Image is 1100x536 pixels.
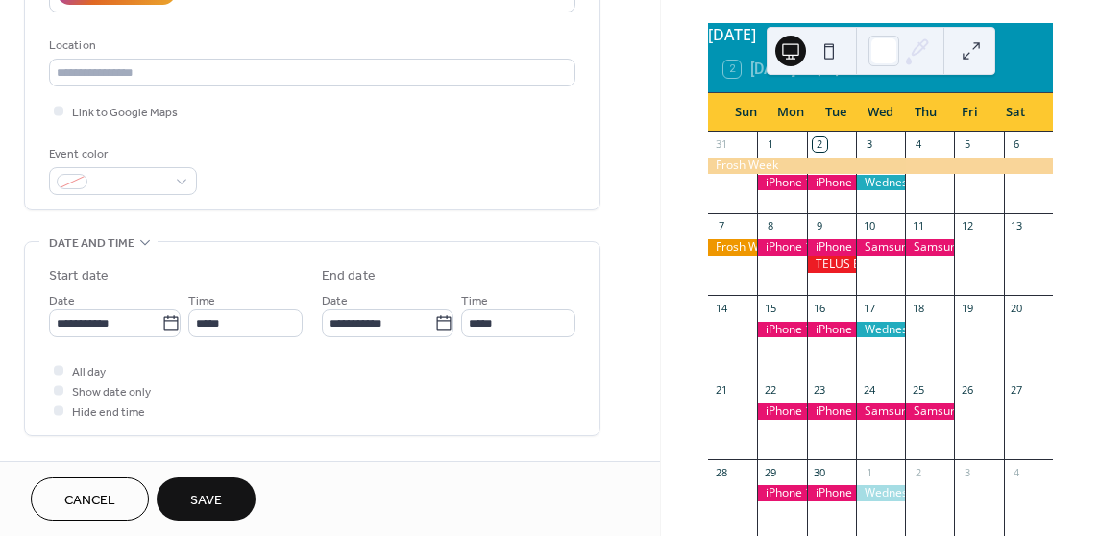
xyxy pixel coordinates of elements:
div: 17 [862,301,876,315]
div: Frosh Week [708,239,757,256]
div: 4 [911,137,925,152]
div: 9 [813,219,827,233]
div: Samsung S25 Ultra | SPOT CHECK [905,403,954,420]
div: Wednesday Counts | Rogers & Telus Handsets, GWP, Gift Cards, Sim Cards [856,175,905,191]
div: 30 [813,465,827,479]
span: Link to Google Maps [72,103,178,123]
div: Event color [49,144,193,164]
button: Cancel [31,477,149,521]
div: Samsung S25 Ultra | SPOT CHECK [905,239,954,256]
div: Tue [813,93,858,132]
div: 15 [763,301,777,315]
div: 10 [862,219,876,233]
div: 24 [862,383,876,398]
span: Show date only [72,382,151,402]
span: Date [322,291,348,311]
div: iPhone 16 | SPOT CHECK [757,175,806,191]
span: All day [72,362,106,382]
div: 18 [911,301,925,315]
div: 3 [960,465,974,479]
span: Date and time [49,233,134,254]
div: 8 [763,219,777,233]
div: TELUS EOL RMA [807,256,856,273]
div: Thu [903,93,948,132]
span: Recurring event [49,459,151,479]
div: Sun [723,93,769,132]
div: Samsung S25 | SPOT CHECK [856,403,905,420]
div: 1 [862,465,876,479]
div: 1 [763,137,777,152]
div: iPhone 16 | SPOT CHECK [757,322,806,338]
div: 27 [1010,383,1024,398]
div: iPhone 16 Pro Max | SPOT CHECK [807,322,856,338]
div: Mon [769,93,814,132]
div: iPhone 16 Pro Max | SPOT CHECK [807,239,856,256]
div: 11 [911,219,925,233]
div: 4 [1010,465,1024,479]
div: 6 [1010,137,1024,152]
div: Wed [858,93,903,132]
div: [DATE] [708,23,1053,46]
button: Save [157,477,256,521]
div: 14 [714,301,728,315]
div: 2 [911,465,925,479]
div: 20 [1010,301,1024,315]
div: 21 [714,383,728,398]
div: 19 [960,301,974,315]
div: 31 [714,137,728,152]
div: 22 [763,383,777,398]
div: Frosh Week [708,158,1053,174]
span: Time [461,291,488,311]
div: 29 [763,465,777,479]
div: Location [49,36,572,56]
div: iPhone 16 Pro Max | SPOT CHECK [807,485,856,501]
div: 3 [862,137,876,152]
div: Samsung S25 | SPOT CHECK [856,239,905,256]
div: iPhone 16 Pro Max | SPOT CHECK [807,175,856,191]
div: Wednesday Counts | Rogers & Telus Handsets, GWP, Gift Cards, Sim Cards [856,322,905,338]
div: 13 [1010,219,1024,233]
span: Save [190,491,222,511]
div: 2 [813,137,827,152]
div: 25 [911,383,925,398]
div: iPhone 16 | SPOT CHECK [757,239,806,256]
div: iPhone 16 | SPOT CHECK [757,485,806,501]
div: Start date [49,266,109,286]
div: 5 [960,137,974,152]
div: Fri [948,93,993,132]
div: 7 [714,219,728,233]
div: iPhone 16 | SPOT CHECK [757,403,806,420]
div: 16 [813,301,827,315]
div: 23 [813,383,827,398]
div: End date [322,266,376,286]
span: Cancel [64,491,115,511]
div: iPhone 16 Pro Max | SPOT CHECK [807,403,856,420]
div: 26 [960,383,974,398]
span: Date [49,291,75,311]
span: Hide end time [72,402,145,423]
div: 12 [960,219,974,233]
div: 28 [714,465,728,479]
div: Sat [992,93,1038,132]
span: Time [188,291,215,311]
div: Wednesday Counts | Rogers & Telus Handsets, GWP, Gift Cards, Sim Cards [856,485,905,501]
